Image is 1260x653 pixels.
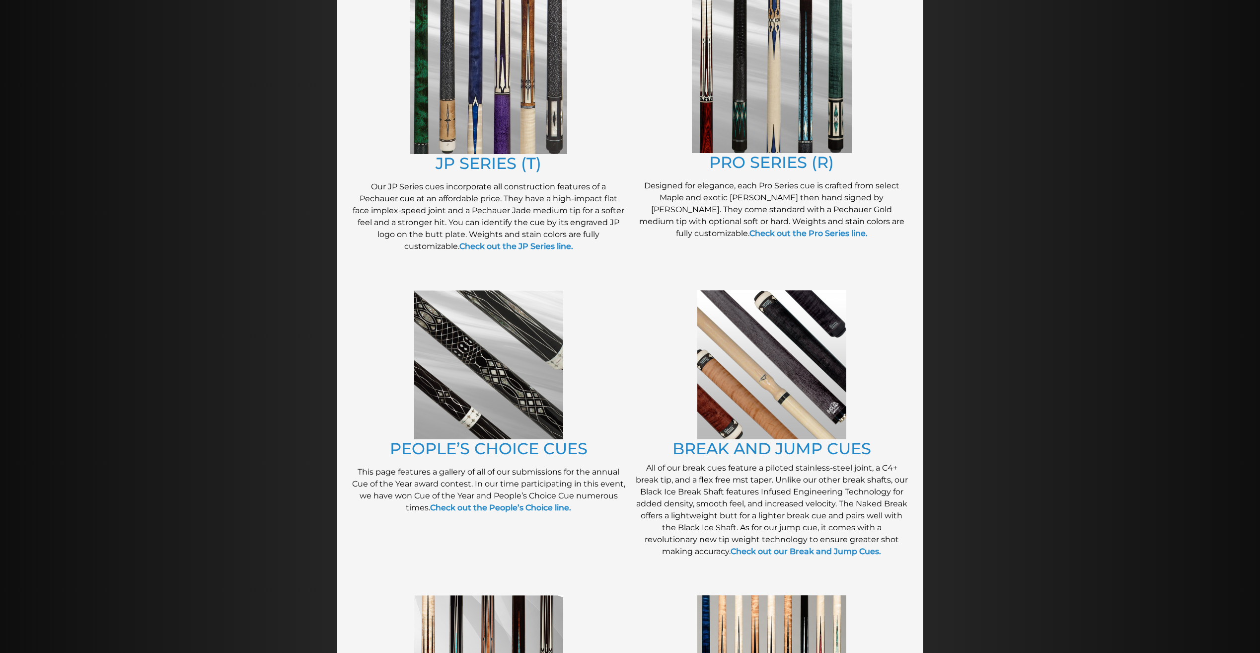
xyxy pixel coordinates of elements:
p: Our JP Series cues incorporate all construction features of a Pechauer cue at an affordable price... [352,181,625,252]
p: Designed for elegance, each Pro Series cue is crafted from select Maple and exotic [PERSON_NAME] ... [635,180,908,240]
p: All of our break cues feature a piloted stainless-steel joint, a C4+ break tip, and a flex free m... [635,462,908,558]
a: PRO SERIES (R) [709,153,834,172]
p: This page features a gallery of all of our submissions for the annual Cue of the Year award conte... [352,466,625,514]
a: PEOPLE’S CHOICE CUES [390,439,588,458]
a: BREAK AND JUMP CUES [672,439,871,458]
a: Check out the Pro Series line. [749,229,868,238]
a: Check out our Break and Jump Cues. [731,547,881,556]
a: Check out the People’s Choice line. [430,503,571,512]
a: JP SERIES (T) [436,154,541,173]
a: Check out the JP Series line. [459,242,573,251]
